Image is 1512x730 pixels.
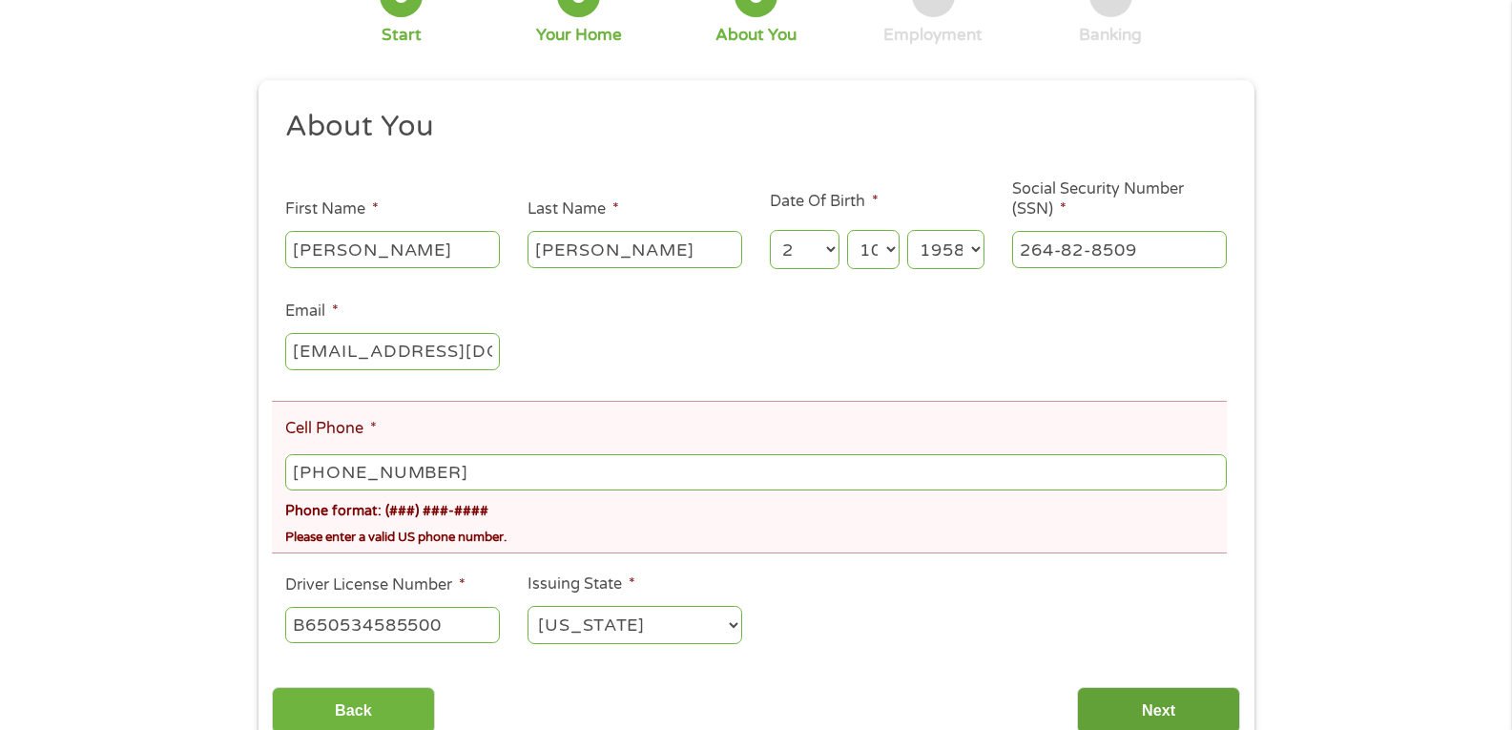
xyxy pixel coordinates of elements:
input: John [285,231,500,267]
div: Your Home [536,25,622,46]
label: Issuing State [528,574,635,594]
label: Email [285,302,339,322]
div: Employment [883,25,983,46]
input: john@gmail.com [285,333,500,369]
input: Smith [528,231,742,267]
div: Please enter a valid US phone number. [285,521,1226,547]
h2: About You [285,108,1212,146]
label: Date Of Birth [770,192,879,212]
label: Social Security Number (SSN) [1012,179,1227,219]
label: Driver License Number [285,575,466,595]
div: Banking [1079,25,1142,46]
div: Phone format: (###) ###-#### [285,494,1226,522]
label: Last Name [528,199,619,219]
input: (541) 754-3010 [285,454,1226,490]
label: Cell Phone [285,419,377,439]
label: First Name [285,199,379,219]
div: About You [715,25,797,46]
div: Start [382,25,422,46]
input: 078-05-1120 [1012,231,1227,267]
